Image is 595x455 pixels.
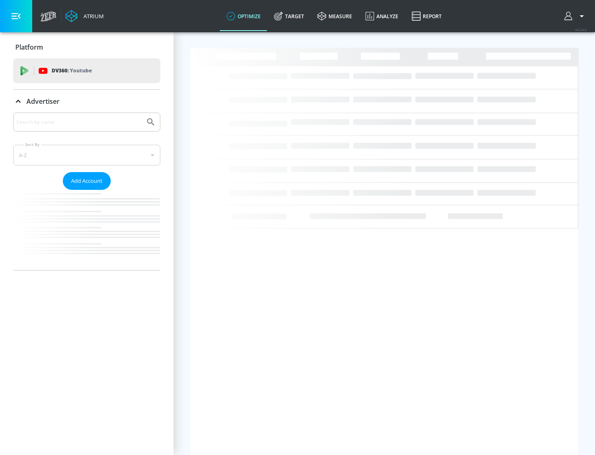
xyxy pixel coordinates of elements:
[575,27,587,32] span: v 4.24.0
[52,66,92,75] p: DV360:
[359,1,405,31] a: Analyze
[24,142,41,147] label: Sort By
[13,145,160,165] div: A-Z
[267,1,311,31] a: Target
[311,1,359,31] a: measure
[17,117,142,127] input: Search by name
[13,36,160,59] div: Platform
[220,1,267,31] a: optimize
[65,10,104,22] a: Atrium
[13,113,160,270] div: Advertiser
[71,176,102,186] span: Add Account
[13,90,160,113] div: Advertiser
[63,172,111,190] button: Add Account
[80,12,104,20] div: Atrium
[26,97,59,106] p: Advertiser
[70,66,92,75] p: Youtube
[15,43,43,52] p: Platform
[13,190,160,270] nav: list of Advertiser
[13,58,160,83] div: DV360: Youtube
[405,1,448,31] a: Report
